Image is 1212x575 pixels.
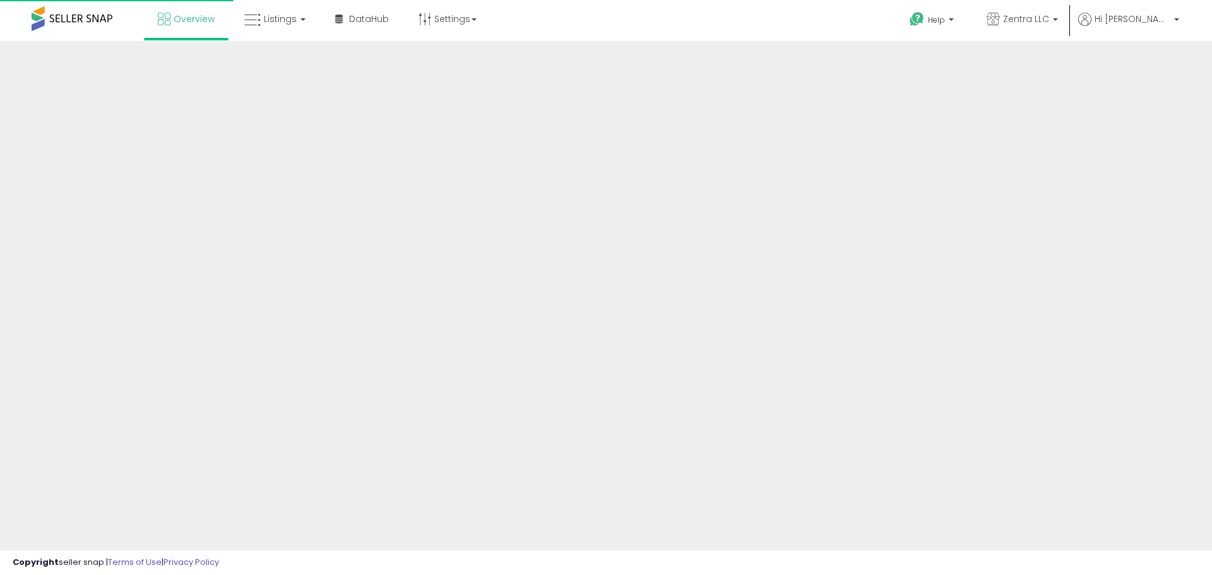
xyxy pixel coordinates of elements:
[13,556,59,568] strong: Copyright
[264,13,297,25] span: Listings
[1095,13,1170,25] span: Hi [PERSON_NAME]
[13,557,219,569] div: seller snap | |
[163,556,219,568] a: Privacy Policy
[174,13,215,25] span: Overview
[909,11,925,27] i: Get Help
[1003,13,1049,25] span: Zentra LLC
[108,556,162,568] a: Terms of Use
[900,2,966,41] a: Help
[349,13,389,25] span: DataHub
[928,15,945,25] span: Help
[1078,13,1179,41] a: Hi [PERSON_NAME]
